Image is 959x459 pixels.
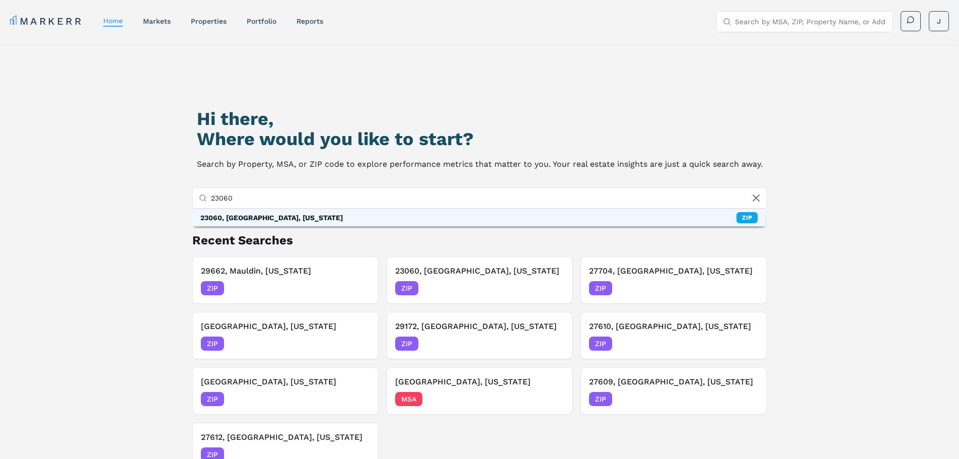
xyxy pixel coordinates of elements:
[735,339,758,349] span: [DATE]
[387,312,573,359] button: 29172, [GEOGRAPHIC_DATA], [US_STATE]ZIP[DATE]
[197,157,763,171] p: Search by Property, MSA, or ZIP code to explore performance metrics that matter to you. Your real...
[200,213,343,223] div: 23060, [GEOGRAPHIC_DATA], [US_STATE]
[201,265,370,277] h3: 29662, Mauldin, [US_STATE]
[541,339,564,349] span: [DATE]
[589,265,758,277] h3: 27704, [GEOGRAPHIC_DATA], [US_STATE]
[10,14,83,28] a: MARKERR
[395,265,564,277] h3: 23060, [GEOGRAPHIC_DATA], [US_STATE]
[103,17,123,25] a: home
[735,283,758,293] span: [DATE]
[201,431,370,443] h3: 27612, [GEOGRAPHIC_DATA], [US_STATE]
[387,367,573,415] button: [GEOGRAPHIC_DATA], [US_STATE]MSA[DATE]
[192,209,766,226] div: Suggestions
[937,16,941,26] span: J
[541,394,564,404] span: [DATE]
[247,17,276,25] a: Portfolio
[192,367,379,415] button: [GEOGRAPHIC_DATA], [US_STATE]ZIP[DATE]
[395,392,422,406] span: MSA
[297,17,323,25] a: reports
[735,394,758,404] span: [DATE]
[201,281,224,295] span: ZIP
[580,312,767,359] button: 27610, [GEOGRAPHIC_DATA], [US_STATE]ZIP[DATE]
[929,11,949,31] button: J
[395,376,564,388] h3: [GEOGRAPHIC_DATA], [US_STATE]
[197,109,763,129] h1: Hi there,
[736,212,758,223] div: ZIP
[201,376,370,388] h3: [GEOGRAPHIC_DATA], [US_STATE]
[580,256,767,304] button: 27704, [GEOGRAPHIC_DATA], [US_STATE]ZIP[DATE]
[192,256,379,304] button: 29662, Mauldin, [US_STATE]ZIP[DATE]
[589,376,758,388] h3: 27609, [GEOGRAPHIC_DATA], [US_STATE]
[347,394,370,404] span: [DATE]
[589,392,612,406] span: ZIP
[192,312,379,359] button: [GEOGRAPHIC_DATA], [US_STATE]ZIP[DATE]
[347,283,370,293] span: [DATE]
[201,392,224,406] span: ZIP
[192,232,767,248] h2: Recent Searches
[735,12,886,32] input: Search by MSA, ZIP, Property Name, or Address
[211,188,761,208] input: Search by MSA, ZIP, Property Name, or Address
[143,17,171,25] a: markets
[395,337,418,351] span: ZIP
[191,17,227,25] a: properties
[347,339,370,349] span: [DATE]
[589,337,612,351] span: ZIP
[395,320,564,333] h3: 29172, [GEOGRAPHIC_DATA], [US_STATE]
[197,129,763,149] h2: Where would you like to start?
[589,281,612,295] span: ZIP
[387,256,573,304] button: 23060, [GEOGRAPHIC_DATA], [US_STATE]ZIP[DATE]
[589,320,758,333] h3: 27610, [GEOGRAPHIC_DATA], [US_STATE]
[580,367,767,415] button: 27609, [GEOGRAPHIC_DATA], [US_STATE]ZIP[DATE]
[201,337,224,351] span: ZIP
[395,281,418,295] span: ZIP
[201,320,370,333] h3: [GEOGRAPHIC_DATA], [US_STATE]
[192,209,766,226] div: ZIP: 23060, Glen Allen, Virginia
[541,283,564,293] span: [DATE]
